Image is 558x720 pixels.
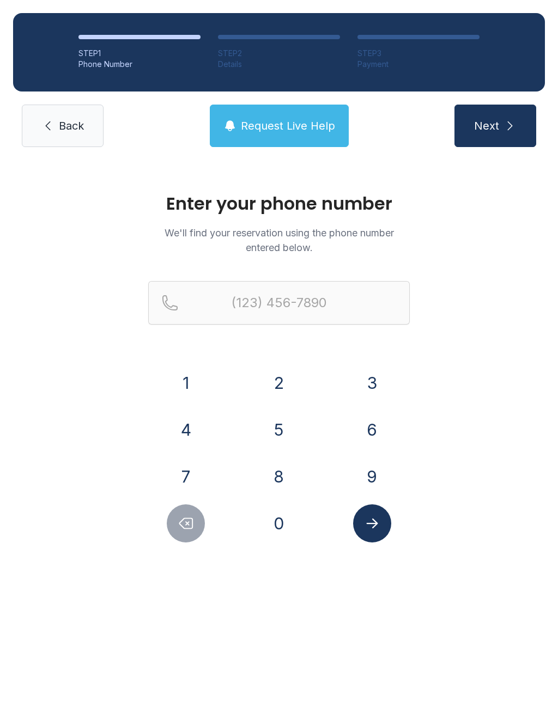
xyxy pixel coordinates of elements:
[353,411,391,449] button: 6
[357,59,480,70] div: Payment
[78,59,201,70] div: Phone Number
[260,364,298,402] button: 2
[148,225,410,255] p: We'll find your reservation using the phone number entered below.
[353,457,391,496] button: 9
[474,118,499,133] span: Next
[241,118,335,133] span: Request Live Help
[260,504,298,542] button: 0
[218,48,340,59] div: STEP 2
[167,364,205,402] button: 1
[260,457,298,496] button: 8
[260,411,298,449] button: 5
[167,457,205,496] button: 7
[353,364,391,402] button: 3
[357,48,480,59] div: STEP 3
[218,59,340,70] div: Details
[167,411,205,449] button: 4
[59,118,84,133] span: Back
[148,281,410,325] input: Reservation phone number
[353,504,391,542] button: Submit lookup form
[78,48,201,59] div: STEP 1
[148,195,410,212] h1: Enter your phone number
[167,504,205,542] button: Delete number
